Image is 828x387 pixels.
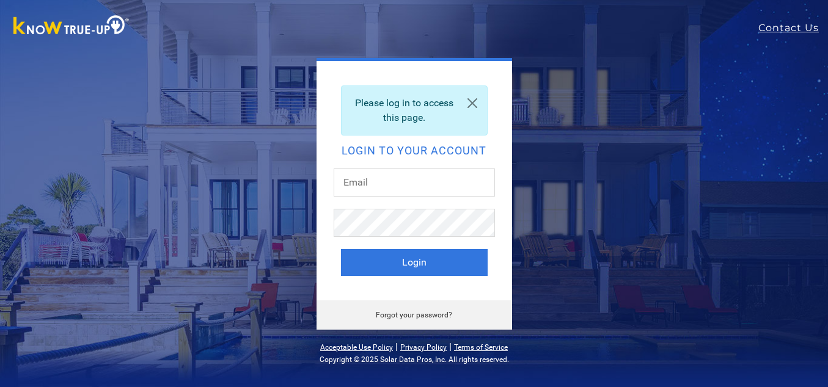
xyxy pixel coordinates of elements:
[7,13,136,40] img: Know True-Up
[458,86,487,120] a: Close
[320,343,393,352] a: Acceptable Use Policy
[376,311,452,319] a: Forgot your password?
[341,145,488,156] h2: Login to your account
[758,21,828,35] a: Contact Us
[334,168,495,197] input: Email
[400,343,447,352] a: Privacy Policy
[341,85,488,136] div: Please log in to access this page.
[341,249,488,276] button: Login
[449,341,452,352] span: |
[395,341,398,352] span: |
[454,343,508,352] a: Terms of Service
